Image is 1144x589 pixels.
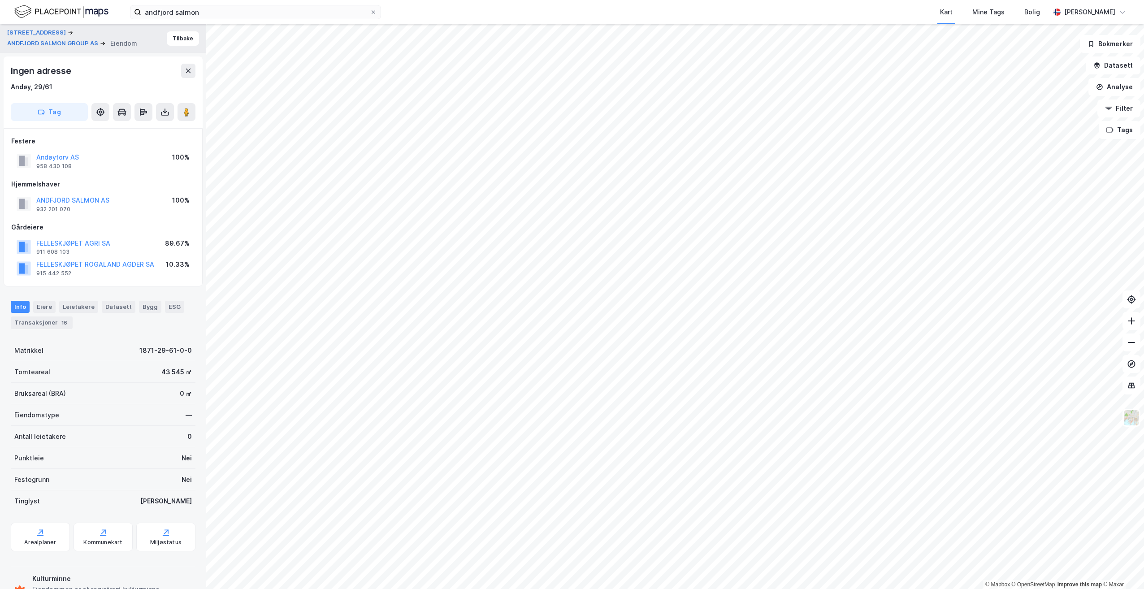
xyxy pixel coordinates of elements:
[36,206,70,213] div: 932 201 070
[139,301,161,312] div: Bygg
[36,248,69,256] div: 911 608 103
[1064,7,1115,17] div: [PERSON_NAME]
[167,31,199,46] button: Tilbake
[1086,56,1140,74] button: Datasett
[186,410,192,420] div: —
[1012,581,1055,588] a: OpenStreetMap
[60,318,69,327] div: 16
[11,103,88,121] button: Tag
[1057,581,1102,588] a: Improve this map
[36,270,71,277] div: 915 442 552
[972,7,1005,17] div: Mine Tags
[172,152,190,163] div: 100%
[11,136,195,147] div: Festere
[11,222,195,233] div: Gårdeiere
[165,301,184,312] div: ESG
[985,581,1010,588] a: Mapbox
[1088,78,1140,96] button: Analyse
[140,496,192,507] div: [PERSON_NAME]
[11,301,30,312] div: Info
[33,301,56,312] div: Eiere
[14,388,66,399] div: Bruksareal (BRA)
[14,367,50,377] div: Tomteareal
[165,238,190,249] div: 89.67%
[14,453,44,463] div: Punktleie
[172,195,190,206] div: 100%
[182,474,192,485] div: Nei
[7,28,68,37] button: [STREET_ADDRESS]
[182,453,192,463] div: Nei
[110,38,137,49] div: Eiendom
[161,367,192,377] div: 43 545 ㎡
[1080,35,1140,53] button: Bokmerker
[14,345,43,356] div: Matrikkel
[150,539,182,546] div: Miljøstatus
[14,410,59,420] div: Eiendomstype
[1099,121,1140,139] button: Tags
[1123,409,1140,426] img: Z
[139,345,192,356] div: 1871-29-61-0-0
[7,39,100,48] button: ANDFJORD SALMON GROUP AS
[59,301,98,312] div: Leietakere
[1024,7,1040,17] div: Bolig
[187,431,192,442] div: 0
[166,259,190,270] div: 10.33%
[11,179,195,190] div: Hjemmelshaver
[1097,100,1140,117] button: Filter
[11,64,73,78] div: Ingen adresse
[141,5,370,19] input: Søk på adresse, matrikkel, gårdeiere, leietakere eller personer
[102,301,135,312] div: Datasett
[24,539,56,546] div: Arealplaner
[11,316,73,329] div: Transaksjoner
[940,7,953,17] div: Kart
[14,474,49,485] div: Festegrunn
[32,573,192,584] div: Kulturminne
[14,496,40,507] div: Tinglyst
[1099,546,1144,589] iframe: Chat Widget
[180,388,192,399] div: 0 ㎡
[14,4,108,20] img: logo.f888ab2527a4732fd821a326f86c7f29.svg
[11,82,52,92] div: Andøy, 29/61
[83,539,122,546] div: Kommunekart
[36,163,72,170] div: 958 430 108
[14,431,66,442] div: Antall leietakere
